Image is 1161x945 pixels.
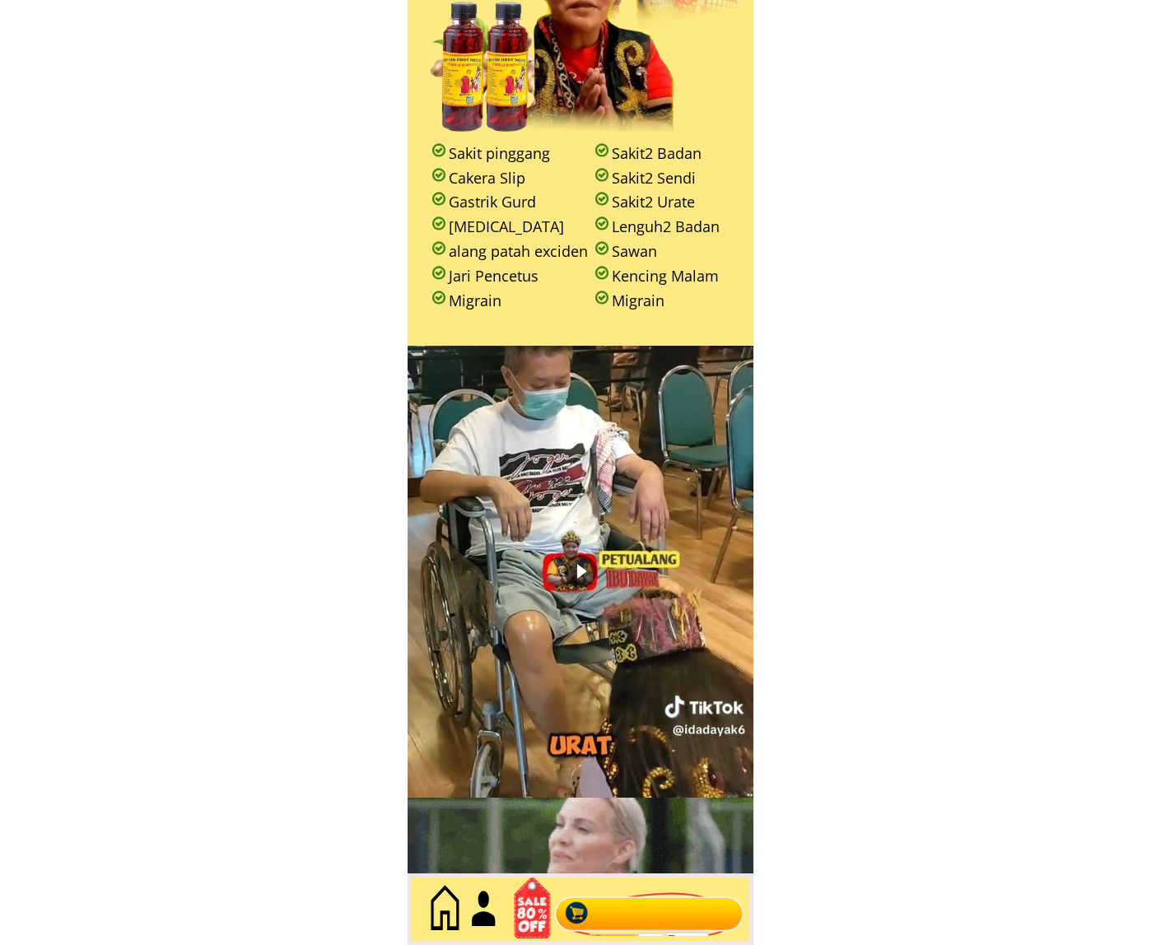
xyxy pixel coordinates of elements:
li: Migrain [594,289,744,313]
li: Jari Pencetus [431,264,589,289]
li: Sawan [594,240,744,264]
li: Kencing Malam [594,264,744,289]
li: [MEDICAL_DATA] [431,215,589,240]
li: Sakit pinggang [431,142,589,166]
li: alang patah exciden [431,240,589,264]
li: Sakit2 Urate [594,190,744,215]
li: Cakera Slip [431,166,589,191]
li: Gastrik Gurd [431,190,589,215]
li: Sakit2 Badan [594,142,744,166]
li: Lenguh2 Badan [594,215,744,240]
li: Migrain [431,289,589,313]
li: Sakit2 Sendi [594,166,744,191]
